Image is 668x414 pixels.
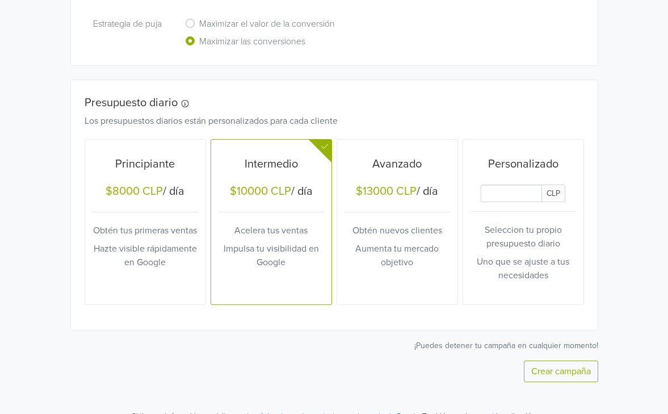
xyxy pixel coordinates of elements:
h5: / día [219,185,324,200]
div: $8000 CLP [106,185,163,198]
h5: Personalizado [470,157,576,171]
h5: / día [344,185,450,200]
input: Daily Custom Budget [481,185,542,202]
button: Intermedio$10000 CLP/ díaAcelera tus ventasImpulsa tu visibilidad en Google [211,140,331,304]
h6: Maximizar el valor de la conversión [199,19,335,30]
button: Crear campaña [524,361,598,382]
p: Impulsa tu visibilidad en Google [219,242,324,269]
p: Seleccion tu propio presupuesto diario [470,223,576,250]
p: Acelera tus ventas [219,224,324,237]
h5: / día [93,185,198,200]
p: Uno que se ajuste a tus necesidades [470,255,576,282]
span: CLP [541,185,565,202]
div: Los presupuestos diarios están personalizados para cada cliente [76,114,575,128]
h5: Principiante [93,157,198,171]
p: Obtén tus primeras ventas [93,224,198,237]
p: Aumenta tu mercado objetivo [344,242,450,269]
button: Avanzado$13000 CLP/ díaObtén nuevos clientesAumenta tu mercado objetivo [337,140,457,304]
p: Hazte visible rápidamente en Google [93,242,198,269]
button: PersonalizadoDaily Custom BudgetCLPSeleccion tu propio presupuesto diarioUno que se ajuste a tus ... [463,140,583,304]
div: $10000 CLP [230,185,291,198]
p: ¡Puedes detener tu campaña en cualquier momento! [70,340,598,352]
p: Obtén nuevos clientes [344,224,450,237]
h5: Avanzado [344,157,450,171]
button: Principiante$8000 CLP/ díaObtén tus primeras ventasHazte visible rápidamente en Google [85,140,205,304]
h5: Presupuesto diario [85,96,567,110]
div: $13000 CLP [356,185,417,198]
h6: Maximizar las conversiones [199,36,305,47]
h6: Estrategia de puja [93,19,168,30]
h5: Intermedio [219,157,324,171]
